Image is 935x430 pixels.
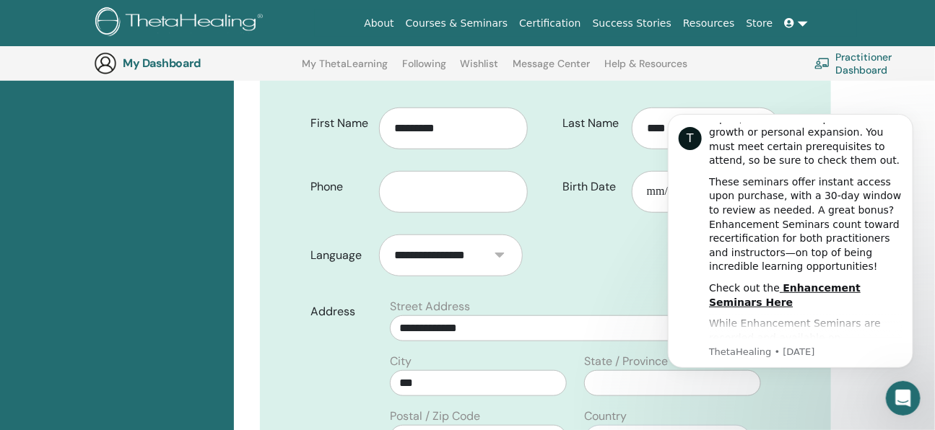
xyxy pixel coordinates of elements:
label: Postal / Zip Code [390,408,480,425]
label: State / Province [584,353,668,370]
label: First Name [300,110,380,137]
label: Address [300,298,382,325]
iframe: Intercom live chat [886,381,921,416]
a: Success Stories [587,10,677,37]
label: Street Address [390,298,470,315]
a: Certification [513,10,586,37]
img: generic-user-icon.jpg [94,52,117,75]
a: Message Center [513,58,590,81]
a: Wishlist [461,58,499,81]
h3: My Dashboard [123,56,267,70]
a: Following [402,58,446,81]
label: Phone [300,173,380,201]
div: While Enhancement Seminars are recorded and available on demand, are conducted , with no recordin... [63,224,256,338]
label: Language [300,242,380,269]
img: logo.png [95,7,268,40]
label: City [390,353,412,370]
p: Message from ThetaHealing, sent 12w ago [63,253,256,266]
label: Birth Date [552,173,632,201]
a: My ThetaLearning [302,58,388,81]
a: Resources [677,10,741,37]
a: Store [741,10,779,37]
label: Last Name [552,110,632,137]
label: Country [584,408,627,425]
a: Courses & Seminars [400,10,514,37]
a: Help & Resources [604,58,687,81]
a: About [358,10,399,37]
iframe: Intercom notifications message [646,92,935,391]
img: chalkboard-teacher.svg [814,58,830,69]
